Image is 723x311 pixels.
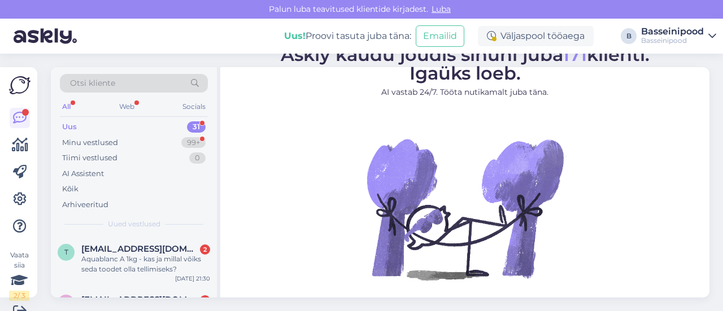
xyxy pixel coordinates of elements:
[62,199,108,211] div: Arhiveeritud
[62,152,117,164] div: Tiimi vestlused
[108,219,160,229] span: Uued vestlused
[621,28,637,44] div: B
[478,26,594,46] div: Väljaspool tööaega
[70,77,115,89] span: Otsi kliente
[62,168,104,179] div: AI Assistent
[9,291,29,301] div: 2 / 3
[180,99,208,114] div: Socials
[416,25,464,47] button: Emailid
[281,43,650,84] span: Askly kaudu jõudis sinuni juba klienti. Igaüks loeb.
[60,99,73,114] div: All
[117,99,137,114] div: Web
[281,86,650,98] p: AI vastab 24/7. Tööta nutikamalt juba täna.
[187,121,206,133] div: 31
[189,152,206,164] div: 0
[9,250,29,301] div: Vaata siia
[641,27,716,45] a: BasseinipoodBasseinipood
[284,30,306,41] b: Uus!
[641,36,704,45] div: Basseinipood
[9,76,31,94] img: Askly Logo
[200,244,210,255] div: 2
[563,43,587,65] span: 171
[62,183,79,195] div: Kõik
[81,254,210,274] div: Aquablanc A 1kg - kas ja millal võiks seda toodet olla tellimiseks?
[62,121,77,133] div: Uus
[81,244,199,254] span: tiiriktalis@gmail.com
[64,248,68,256] span: t
[81,295,199,305] span: margus.lang@gmail.com
[200,295,210,305] div: 1
[363,107,567,310] img: No Chat active
[175,274,210,283] div: [DATE] 21:30
[62,137,118,148] div: Minu vestlused
[428,4,454,14] span: Luba
[181,137,206,148] div: 99+
[641,27,704,36] div: Basseinipood
[284,29,411,43] div: Proovi tasuta juba täna:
